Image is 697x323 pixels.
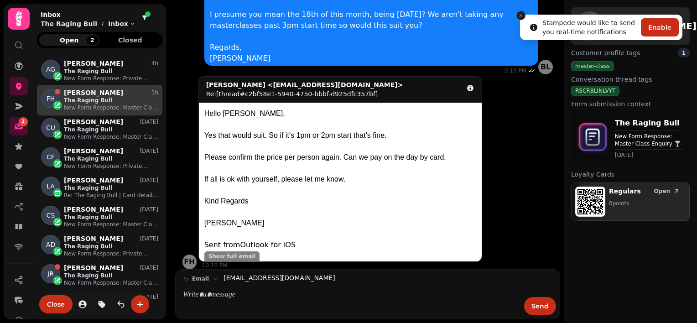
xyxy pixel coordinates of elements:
[41,10,135,19] h2: Inbox
[206,89,403,99] div: Re:[thread#c2bf58e1-5940-4750-bbbf-d925dfc357bf]
[64,104,158,111] p: New Form Response: Master Class Enquiry 🍸
[131,295,149,313] button: create-convo
[206,80,403,89] div: [PERSON_NAME] <[EMAIL_ADDRESS][DOMAIN_NAME]>
[139,12,150,23] button: filter
[575,119,611,157] img: form-icon
[64,272,158,279] p: The Raging Bull
[140,177,158,184] p: [DATE]
[204,218,476,229] div: [PERSON_NAME]
[571,75,690,84] label: Conversation thread tags
[615,133,682,147] p: New Form Response: Master Class Enquiry 🍸
[108,19,135,28] button: Inbox
[112,295,130,313] button: is-read
[64,214,158,221] p: The Raging Bull
[47,301,65,307] span: Close
[140,206,158,213] p: [DATE]
[204,240,476,250] div: Sent from
[64,147,123,155] p: [PERSON_NAME]
[140,235,158,242] p: [DATE]
[609,187,641,196] p: Regulars
[210,9,533,31] p: I presume you mean the 18th of this month, being [DATE]? We aren't taking any masterclasses past ...
[204,174,476,185] div: If all is ok with yourself, please let me know.
[64,60,123,68] p: [PERSON_NAME]
[204,196,476,207] div: Kind Regards
[64,89,123,97] p: [PERSON_NAME]
[204,130,476,141] div: Yes that would suit. So if it’s 1pm or 2pm start that’s fine.
[240,240,296,249] a: Outlook for iOS
[100,34,161,46] button: Closed
[64,177,123,184] p: [PERSON_NAME]
[46,65,55,74] span: AG
[531,303,549,309] span: Send
[64,235,123,243] p: [PERSON_NAME]
[210,42,533,53] p: Regards,
[93,295,111,313] button: tag-thread
[571,99,690,109] label: Form submission context
[41,19,135,28] nav: breadcrumb
[41,19,97,28] p: The Raging Bull
[64,206,123,214] p: [PERSON_NAME]
[505,67,527,74] div: 9:10 PM
[64,75,158,82] p: New Form Response: Private Function 🍷
[524,297,556,315] button: Send
[64,221,158,228] p: New Form Response: Master Class Enquiry 🍸
[609,200,686,207] p: 0 point s
[46,123,55,132] span: CU
[571,86,619,96] div: RSCRBLINLVYT
[64,97,158,104] p: The Raging Bull
[210,53,533,64] p: [PERSON_NAME]
[64,155,158,162] p: The Raging Bull
[46,240,55,249] span: AD
[10,117,28,135] a: 2
[140,264,158,271] p: [DATE]
[64,133,158,141] p: New Form Response: Master Class Enquiry 🍸
[64,184,158,192] p: The Raging Bull
[64,68,158,75] p: The Raging Bull
[202,262,553,269] div: 10:10 PM
[184,258,195,266] span: FH
[204,152,476,163] div: Please confirm the price per person again. Can we pay on the day by card.
[47,269,54,278] span: JR
[37,56,162,315] div: grid
[204,108,476,119] div: Hello [PERSON_NAME],
[64,250,158,257] p: New Form Response: Private Function 🍷
[615,118,682,129] p: The Raging Bull
[64,264,123,272] p: [PERSON_NAME]
[22,119,25,125] span: 2
[571,170,614,179] span: Loyalty Cards
[654,188,670,194] span: Open
[204,251,260,261] button: Show full email
[64,162,158,170] p: New Form Response: Private Function 🍷
[64,118,123,126] p: [PERSON_NAME]
[64,192,158,199] p: Re: The Raging Bull | Card details required
[678,48,690,57] div: 1
[541,63,551,71] span: BL
[516,11,525,20] button: Close toast
[64,279,158,287] p: New Form Response: Master Class Enquiry 🍸
[47,211,55,220] span: CS
[39,34,99,46] button: Open2
[571,61,614,71] div: master-class
[140,118,158,125] p: [DATE]
[108,37,153,43] span: Closed
[179,273,222,284] button: email
[224,273,335,283] a: [EMAIL_ADDRESS][DOMAIN_NAME]
[208,254,256,259] span: Show full email
[641,18,679,36] button: Enable
[47,152,55,161] span: CF
[542,18,637,36] div: Stampede would like to send you real-time notifications
[615,151,682,159] time: [DATE]
[463,80,478,96] button: detail
[650,187,684,196] button: Open
[64,243,158,250] p: The Raging Bull
[47,94,55,103] span: FH
[571,48,640,57] span: Customer profile tags
[47,37,92,43] span: Open
[86,35,98,45] div: 2
[39,295,73,313] button: Close
[47,182,55,191] span: LA
[151,89,158,96] p: 3h
[140,147,158,155] p: [DATE]
[64,126,158,133] p: The Raging Bull
[151,60,158,67] p: 4h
